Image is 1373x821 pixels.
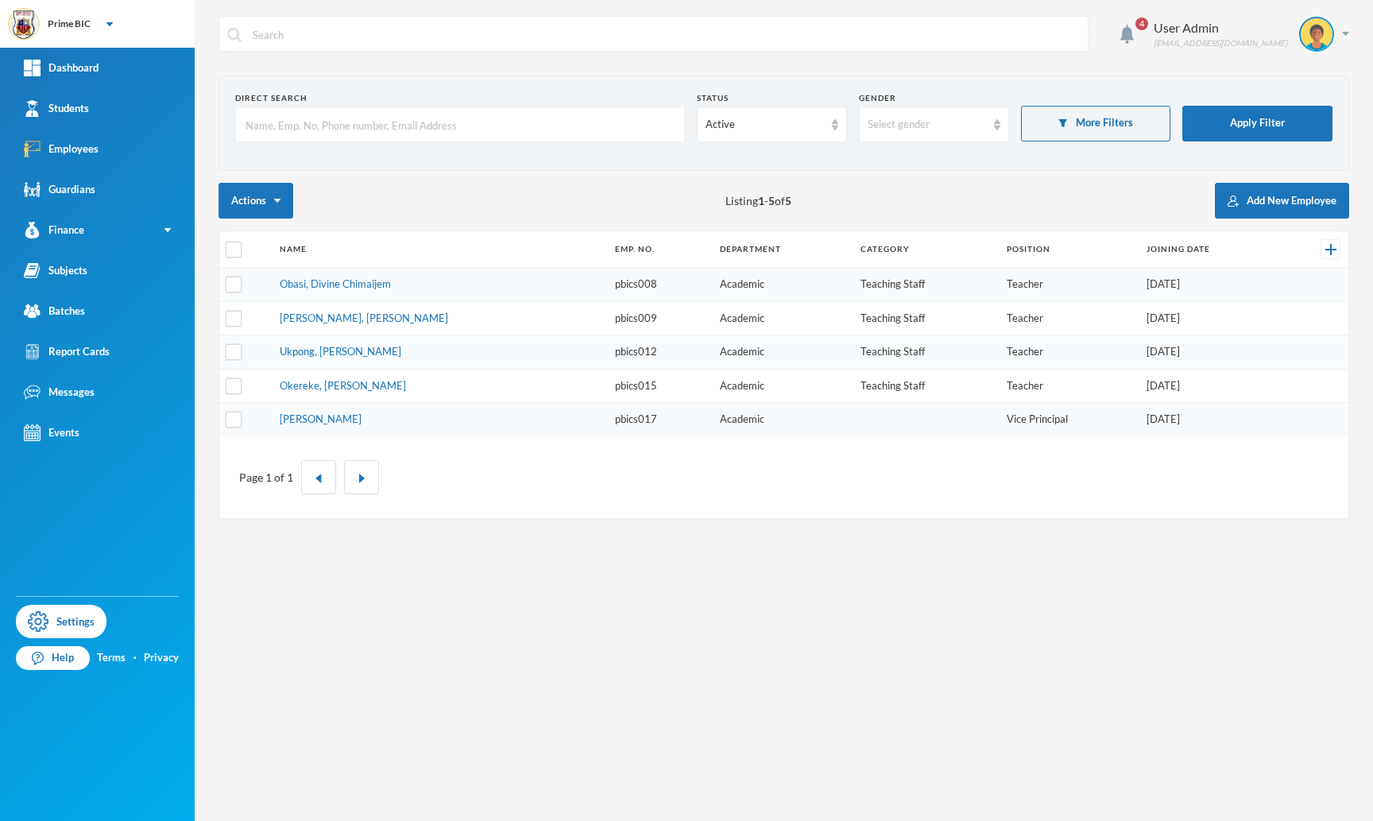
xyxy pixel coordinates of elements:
th: Joining Date [1139,231,1283,268]
td: Academic [712,403,852,436]
th: Name [272,231,607,268]
a: Privacy [144,650,179,666]
div: [EMAIL_ADDRESS][DOMAIN_NAME] [1154,37,1287,49]
div: Report Cards [24,343,110,360]
td: pbics015 [607,369,713,403]
td: pbics008 [607,268,713,302]
td: Academic [712,268,852,302]
b: 1 [758,194,764,207]
input: Name, Emp. No, Phone number, Email Address [244,107,676,143]
div: Select gender [868,117,986,133]
td: Teaching Staff [853,335,999,370]
td: Teacher [999,369,1139,403]
div: Gender [859,92,1009,104]
td: Teacher [999,335,1139,370]
td: Vice Principal [999,403,1139,436]
td: Teacher [999,268,1139,302]
button: Apply Filter [1182,106,1332,141]
div: Direct Search [235,92,685,104]
td: pbics012 [607,335,713,370]
button: More Filters [1021,106,1171,141]
a: Okereke, [PERSON_NAME] [280,379,406,392]
div: Guardians [24,181,95,198]
a: [PERSON_NAME] [280,412,362,425]
div: · [133,650,137,666]
img: search [227,28,242,42]
span: Listing - of [725,192,791,209]
a: Terms [97,650,126,666]
td: Teaching Staff [853,301,999,335]
img: logo [9,9,41,41]
td: Teacher [999,301,1139,335]
td: Teaching Staff [853,369,999,403]
div: Active [706,117,824,133]
a: Settings [16,605,106,638]
a: Help [16,646,90,670]
b: 5 [768,194,775,207]
button: Add New Employee [1215,183,1349,219]
div: Status [697,92,847,104]
td: Academic [712,369,852,403]
a: [PERSON_NAME], [PERSON_NAME] [280,312,448,324]
div: Employees [24,141,99,157]
td: pbics017 [607,403,713,436]
td: [DATE] [1139,369,1283,403]
div: Prime BIC [48,17,91,31]
img: STUDENT [1301,18,1332,50]
div: Dashboard [24,60,99,76]
td: Academic [712,301,852,335]
button: Actions [219,183,293,219]
div: User Admin [1154,18,1287,37]
td: [DATE] [1139,335,1283,370]
a: Obasi, Divine Chimaijem [280,277,391,290]
td: [DATE] [1139,403,1283,436]
td: pbics009 [607,301,713,335]
div: Finance [24,222,84,238]
span: 4 [1135,17,1148,30]
div: Students [24,100,89,117]
div: Page 1 of 1 [239,469,293,486]
td: [DATE] [1139,268,1283,302]
a: Ukpong, [PERSON_NAME] [280,345,401,358]
th: Emp. No. [607,231,713,268]
th: Category [853,231,999,268]
b: 5 [785,194,791,207]
th: Department [712,231,852,268]
div: Subjects [24,262,87,279]
div: Messages [24,384,95,401]
th: Position [999,231,1139,268]
td: [DATE] [1139,301,1283,335]
div: Batches [24,303,85,319]
td: Teaching Staff [853,268,999,302]
img: + [1325,244,1336,255]
td: Academic [712,335,852,370]
input: Search [251,17,1080,52]
div: Events [24,424,79,441]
